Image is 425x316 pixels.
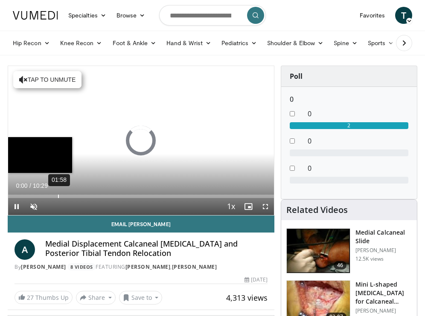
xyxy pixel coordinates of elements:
h4: Medial Displacement Calcaneal [MEDICAL_DATA] and Posterior Tibial Tendon Relocation [45,239,268,258]
a: Foot & Ankle [108,34,162,52]
img: 1227497_3.png.150x105_q85_crop-smart_upscale.jpg [287,229,350,273]
p: [PERSON_NAME] [355,307,412,314]
span: 46 [334,261,346,270]
button: Share [76,291,116,305]
div: 2 [290,122,408,129]
button: Tap to unmute [13,71,82,88]
a: Shoulder & Elbow [262,34,329,52]
a: T [395,7,412,24]
a: Browse [111,7,151,24]
input: Search topics, interventions [159,5,266,26]
span: 27 [27,293,34,302]
a: Favorites [355,7,390,24]
div: By FEATURING , [15,263,268,271]
a: Hip Recon [8,34,55,52]
button: Playback Rate [223,198,240,215]
button: Unmute [25,198,42,215]
button: Enable picture-in-picture mode [240,198,257,215]
a: Knee Recon [55,34,108,52]
a: A [15,239,35,260]
dd: 0 [301,109,415,119]
div: Progress Bar [8,195,274,198]
a: Sports [363,34,399,52]
a: [PERSON_NAME] [21,263,66,270]
a: Pediatrics [216,34,262,52]
a: Specialties [63,7,111,24]
h6: 0 [290,95,408,103]
dd: 0 [301,136,415,146]
a: [PERSON_NAME] [125,263,171,270]
span: 10:29 [33,182,48,189]
img: VuMedi Logo [13,11,58,20]
a: 27 Thumbs Up [15,291,73,304]
div: [DATE] [245,276,268,284]
button: Save to [119,291,163,305]
h4: Related Videos [286,205,348,215]
a: 46 Medial Calcaneal Slide [PERSON_NAME] 12.5K views [286,228,412,273]
a: Email [PERSON_NAME] [8,215,274,233]
a: Hand & Wrist [161,34,216,52]
a: 8 Videos [67,263,96,270]
p: 12.5K views [355,256,384,262]
video-js: Video Player [8,66,274,215]
a: Spine [329,34,362,52]
span: 4,313 views [226,293,268,303]
button: Fullscreen [257,198,274,215]
span: 0:00 [16,182,27,189]
h3: Mini L-shaped [MEDICAL_DATA] for Calcaneal [MEDICAL_DATA] [355,280,412,306]
h3: Medial Calcaneal Slide [355,228,412,245]
strong: Poll [290,72,303,81]
button: Pause [8,198,25,215]
a: [PERSON_NAME] [172,263,217,270]
p: [PERSON_NAME] [355,247,412,254]
span: / [29,182,31,189]
dd: 0 [301,163,415,173]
